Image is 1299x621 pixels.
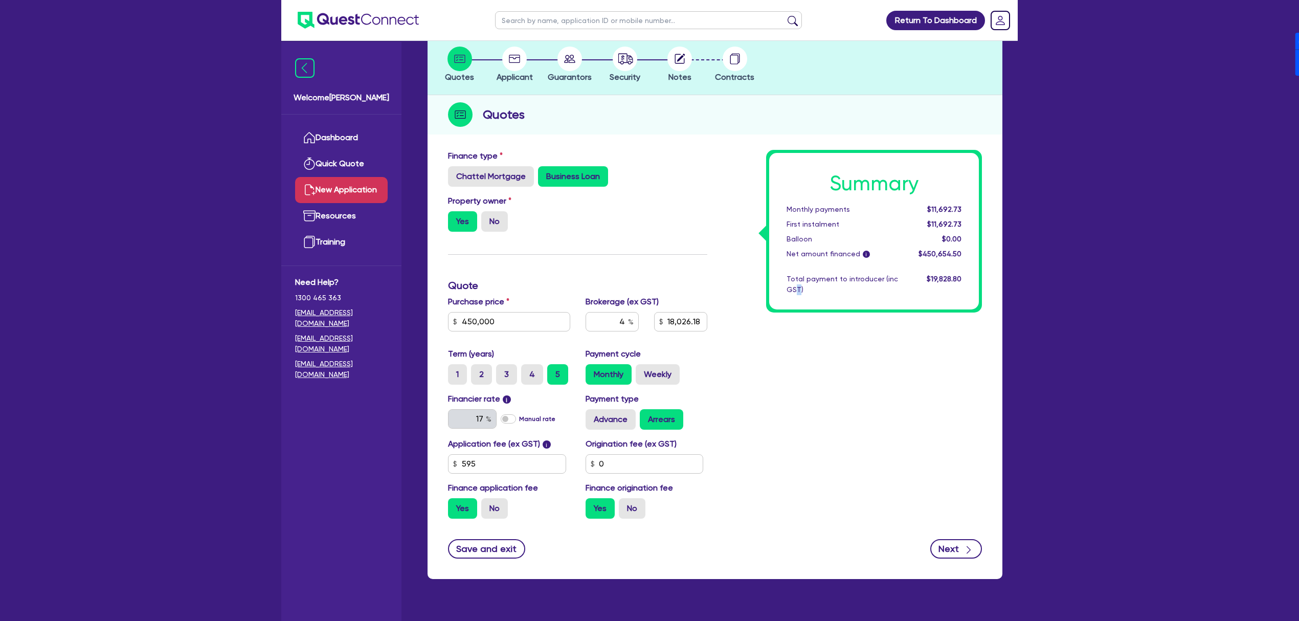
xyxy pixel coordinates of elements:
label: Term (years) [448,348,494,360]
label: 3 [496,364,517,385]
a: Training [295,229,388,255]
span: $11,692.73 [927,205,961,213]
label: 5 [547,364,568,385]
label: Chattel Mortgage [448,166,534,187]
label: Arrears [640,409,683,430]
label: Origination fee (ex GST) [586,438,677,450]
span: $19,828.80 [927,275,961,283]
span: i [503,395,511,404]
label: Finance type [448,150,503,162]
span: Guarantors [548,72,592,82]
label: 1 [448,364,467,385]
label: Finance origination fee [586,482,673,494]
label: Yes [448,498,477,519]
span: i [863,251,870,258]
img: icon-menu-close [295,58,315,78]
label: 4 [521,364,543,385]
label: Yes [448,211,477,232]
span: 1300 465 363 [295,293,388,303]
a: New Application [295,177,388,203]
label: Property owner [448,195,511,207]
a: Dropdown toggle [987,7,1014,34]
label: Advance [586,409,636,430]
h1: Summary [787,171,961,196]
label: Manual rate [519,414,555,424]
label: No [619,498,645,519]
img: resources [303,210,316,222]
a: [EMAIL_ADDRESS][DOMAIN_NAME] [295,307,388,329]
div: Total payment to introducer (inc GST) [779,274,906,295]
span: $0.00 [942,235,961,243]
label: Business Loan [538,166,608,187]
img: quick-quote [303,158,316,170]
img: step-icon [448,102,473,127]
label: No [481,211,508,232]
a: Dashboard [295,125,388,151]
span: Applicant [497,72,533,82]
span: Welcome [PERSON_NAME] [294,92,389,104]
span: Quotes [445,72,474,82]
a: [EMAIL_ADDRESS][DOMAIN_NAME] [295,359,388,380]
a: [EMAIL_ADDRESS][DOMAIN_NAME] [295,333,388,354]
span: Need Help? [295,276,388,289]
a: Quick Quote [295,151,388,177]
img: training [303,236,316,248]
span: i [543,440,551,449]
label: Yes [586,498,615,519]
label: No [481,498,508,519]
div: Balloon [779,234,906,245]
label: 2 [471,364,492,385]
span: $11,692.73 [927,220,961,228]
img: quest-connect-logo-blue [298,12,419,29]
label: Monthly [586,364,632,385]
div: Monthly payments [779,204,906,215]
label: Financier rate [448,393,511,405]
span: Security [610,72,640,82]
h2: Quotes [483,105,525,124]
label: Payment type [586,393,639,405]
button: Next [930,539,982,559]
a: Return To Dashboard [886,11,985,30]
span: $450,654.50 [919,250,961,258]
label: Purchase price [448,296,509,308]
img: new-application [303,184,316,196]
span: Contracts [715,72,754,82]
button: Save and exit [448,539,525,559]
h3: Quote [448,279,707,292]
div: Net amount financed [779,249,906,259]
span: Notes [668,72,691,82]
a: Resources [295,203,388,229]
label: Brokerage (ex GST) [586,296,659,308]
label: Application fee (ex GST) [448,438,540,450]
label: Payment cycle [586,348,641,360]
input: Search by name, application ID or mobile number... [495,11,802,29]
label: Weekly [636,364,680,385]
div: First instalment [779,219,906,230]
label: Finance application fee [448,482,538,494]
